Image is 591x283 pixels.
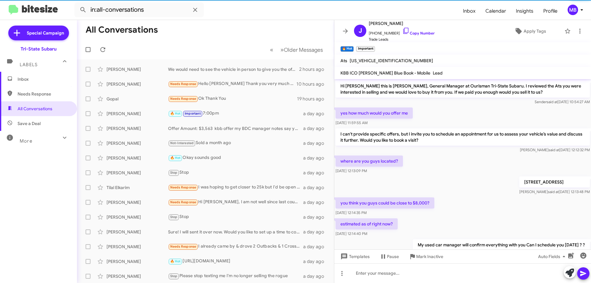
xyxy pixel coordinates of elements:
span: Needs Response [170,185,196,189]
span: Pause [387,251,399,262]
span: [DATE] 12:13:09 PM [336,168,367,173]
div: MB [568,5,578,15]
div: a day ago [303,199,329,205]
span: Not-Interested [170,141,194,145]
span: KBB ICO [PERSON_NAME] Blue Book - Mobile [340,70,430,76]
div: Sold a month ago [168,139,303,147]
a: Special Campaign [8,26,69,40]
span: J [359,26,362,36]
div: Tri-State Subaru [21,46,57,52]
span: Apply Tags [524,26,546,37]
div: Okay sounds good [168,154,303,161]
span: Mark Inactive [416,251,443,262]
span: Stop [170,274,178,278]
div: [PERSON_NAME] [107,140,168,146]
div: [PERSON_NAME] [107,229,168,235]
div: a day ago [303,273,329,279]
span: Important [185,111,201,115]
div: Hi [PERSON_NAME], I am not well since last couple of days, sorry couldn't reply to you. I wont be... [168,199,303,206]
div: Stop [168,213,303,220]
span: Templates [339,251,370,262]
span: Special Campaign [27,30,64,36]
span: Stop [170,171,178,175]
span: Inbox [18,76,70,82]
a: Inbox [458,2,480,20]
div: I was hoping to get closer to 25k but I'd be open to hearing what you can offer [168,184,303,191]
button: Pause [375,251,404,262]
span: said at [548,189,559,194]
div: [PERSON_NAME] [107,111,168,117]
button: Mark Inactive [404,251,448,262]
div: [PERSON_NAME] [107,125,168,131]
input: Search [74,2,204,17]
div: Stop [168,169,303,176]
span: [PHONE_NUMBER] [369,27,435,36]
div: [PERSON_NAME] [107,170,168,176]
p: Hi [PERSON_NAME] this is [PERSON_NAME], General Manager at Ourisman Tri-State Subaru. I reviewed ... [336,80,590,98]
span: Ats [340,58,347,63]
span: said at [549,148,559,152]
div: 19 hours ago [297,96,329,102]
div: 10 hours ago [296,81,329,87]
div: a day ago [303,155,329,161]
span: 🔥 Hot [170,259,181,263]
div: 2 hours ago [299,66,329,72]
h1: All Conversations [86,25,158,35]
span: [PERSON_NAME] [DATE] 12:12:32 PM [520,148,590,152]
div: We would need to see the vehicle in person to give you the offer. Do you have time to stop in for... [168,66,299,72]
span: Older Messages [284,46,323,53]
button: MB [562,5,584,15]
p: My used car manager will confirm everything with you Can I schedule you [DATE] ? ? [413,239,590,250]
div: a day ago [303,140,329,146]
div: Sure! I will sent it over now. Would you like to set up a time to come in and see it? [168,229,303,235]
div: Offer Amount: $3,563 kbb offer my BDC manager notes say your passing it on to your son let us kno... [168,125,303,131]
button: Apply Tags [498,26,561,37]
span: Save a Deal [18,120,41,127]
a: Copy Number [402,31,435,35]
span: Labels [20,62,38,67]
span: All Conversations [18,106,52,112]
span: [DATE] 12:14:40 PM [336,231,367,236]
span: [DATE] 12:14:35 PM [336,210,367,215]
div: [PERSON_NAME] [107,66,168,72]
span: Needs Response [170,82,196,86]
span: Trade Leads [369,36,435,42]
p: I can't provide specific offers, but I invite you to schedule an appointment for us to assess you... [336,128,590,146]
div: Gopal [107,96,168,102]
nav: Page navigation example [267,43,327,56]
div: a day ago [303,170,329,176]
span: Needs Response [170,200,196,204]
div: Please stop texting me I'm no longer selling the rogue [168,273,303,280]
div: 7:00pm [168,110,303,117]
div: a day ago [303,258,329,265]
p: you think you guys could be close to $8,000? [336,197,434,208]
div: Hello [PERSON_NAME] Thank you very much for our conversations, you have been very informative and... [168,80,296,87]
div: [PERSON_NAME] [107,155,168,161]
div: Ok Thank You [168,95,297,102]
p: [STREET_ADDRESS] [519,176,590,188]
div: [PERSON_NAME] [107,273,168,279]
div: a day ago [303,214,329,220]
div: Tilal Elkarim [107,184,168,191]
p: yes how much would you offer me [336,107,413,119]
button: Auto Fields [533,251,573,262]
button: Previous [266,43,277,56]
div: a day ago [303,184,329,191]
span: Profile [538,2,562,20]
div: [PERSON_NAME] [107,214,168,220]
span: [DATE] 11:59:55 AM [336,120,368,125]
div: [PERSON_NAME] [107,258,168,265]
div: a day ago [303,125,329,131]
span: Stop [170,215,178,219]
div: I already came by & drove 2 Outbacks & 1 Crosstrek. Your reps was awesome, but my Subaru 'lust' w... [168,243,303,250]
div: [PERSON_NAME] [107,199,168,205]
a: Calendar [480,2,511,20]
span: Needs Response [170,245,196,249]
small: 🔥 Hot [340,46,354,52]
a: Insights [511,2,538,20]
p: estimated as of right now? [336,218,398,229]
span: [US_VEHICLE_IDENTIFICATION_NUMBER] [350,58,433,63]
